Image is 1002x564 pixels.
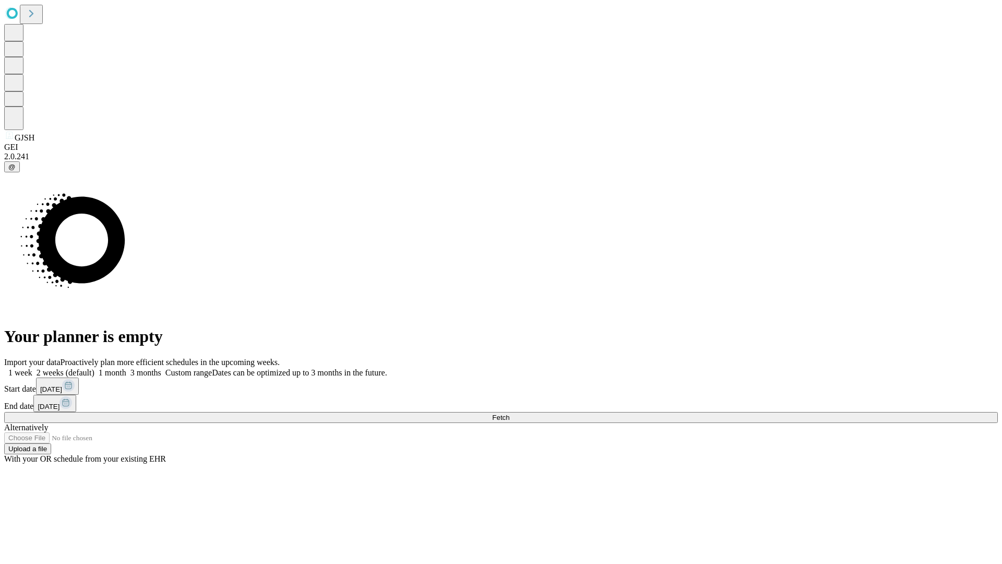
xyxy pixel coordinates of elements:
span: 1 month [99,368,126,377]
span: 1 week [8,368,32,377]
span: @ [8,163,16,171]
span: Import your data [4,358,61,367]
button: @ [4,161,20,172]
button: [DATE] [33,395,76,412]
div: End date [4,395,998,412]
span: Alternatively [4,423,48,432]
span: [DATE] [38,403,59,410]
button: [DATE] [36,378,79,395]
div: GEI [4,143,998,152]
span: 3 months [130,368,161,377]
button: Upload a file [4,443,51,454]
span: Proactively plan more efficient schedules in the upcoming weeks. [61,358,280,367]
h1: Your planner is empty [4,327,998,346]
span: Fetch [492,414,509,421]
div: 2.0.241 [4,152,998,161]
span: GJSH [15,133,34,142]
span: Dates can be optimized up to 3 months in the future. [212,368,387,377]
span: With your OR schedule from your existing EHR [4,454,166,463]
span: Custom range [165,368,212,377]
div: Start date [4,378,998,395]
span: [DATE] [40,385,62,393]
button: Fetch [4,412,998,423]
span: 2 weeks (default) [37,368,94,377]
